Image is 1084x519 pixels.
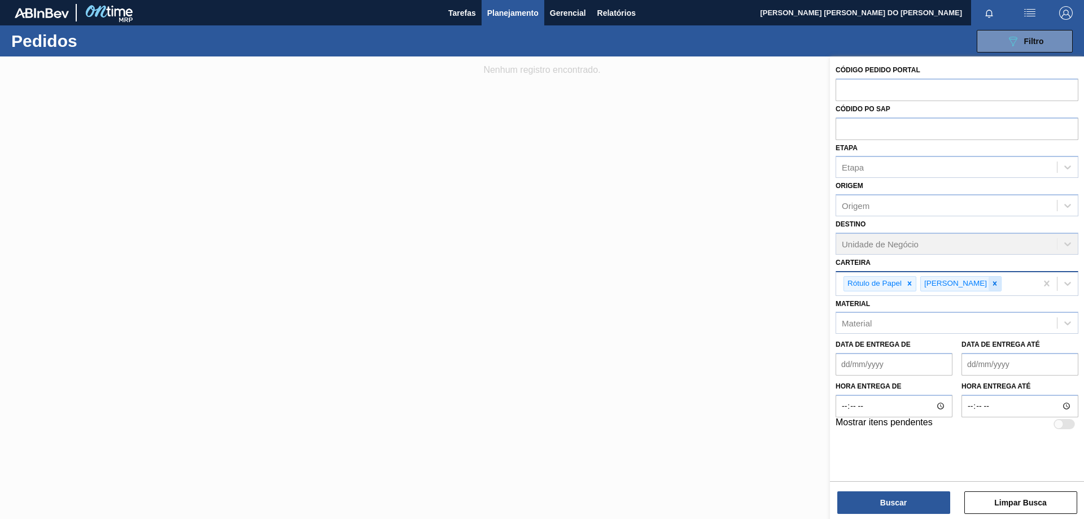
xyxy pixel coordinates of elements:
[1024,37,1044,46] span: Filtro
[836,66,920,74] label: Código Pedido Portal
[836,353,952,376] input: dd/mm/yyyy
[977,30,1073,53] button: Filtro
[961,341,1040,348] label: Data de Entrega até
[836,144,858,152] label: Etapa
[15,8,69,18] img: TNhmsLtSVTkK8tSr43FrP2fwEKptu5GPRR3wAAAABJRU5ErkJggg==
[1059,6,1073,20] img: Logout
[844,277,903,291] div: Rótulo de Papel
[836,105,890,113] label: Códido PO SAP
[836,341,911,348] label: Data de Entrega de
[836,417,933,431] label: Mostrar itens pendentes
[550,6,586,20] span: Gerencial
[836,300,870,308] label: Material
[836,378,952,395] label: Hora entrega de
[487,6,539,20] span: Planejamento
[448,6,476,20] span: Tarefas
[836,220,866,228] label: Destino
[842,163,864,172] div: Etapa
[842,319,872,328] div: Material
[836,182,863,190] label: Origem
[961,378,1078,395] label: Hora entrega até
[1023,6,1037,20] img: userActions
[11,34,180,47] h1: Pedidos
[961,353,1078,376] input: dd/mm/yyyy
[836,259,871,267] label: Carteira
[842,201,869,211] div: Origem
[921,277,989,291] div: [PERSON_NAME]
[971,5,1007,21] button: Notificações
[597,6,636,20] span: Relatórios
